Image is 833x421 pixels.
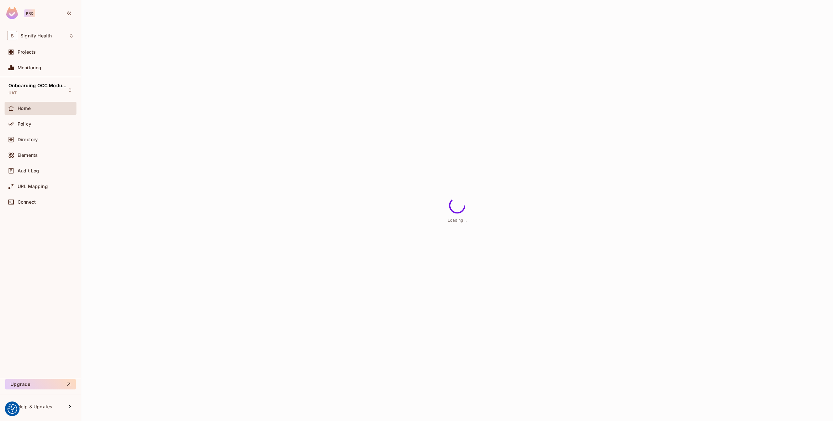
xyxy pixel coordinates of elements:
span: UAT [8,90,17,96]
div: Pro [24,9,35,17]
span: URL Mapping [18,184,48,189]
span: Help & Updates [18,404,52,409]
button: Upgrade [5,379,76,389]
span: Connect [18,199,36,205]
span: Directory [18,137,38,142]
span: Onboarding OCC Module BFF [8,83,67,88]
span: S [7,31,17,40]
button: Consent Preferences [7,404,17,414]
span: Home [18,106,31,111]
img: Revisit consent button [7,404,17,414]
span: Elements [18,153,38,158]
span: Workspace: Signify Health [20,33,52,38]
span: Projects [18,49,36,55]
span: Monitoring [18,65,42,70]
span: Policy [18,121,31,127]
span: Loading... [448,218,467,223]
img: SReyMgAAAABJRU5ErkJggg== [6,7,18,19]
span: Audit Log [18,168,39,173]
